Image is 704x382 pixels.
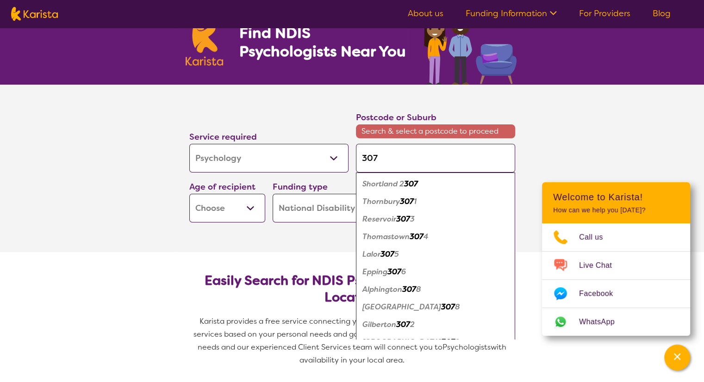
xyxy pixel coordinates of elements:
em: Reservoir [362,214,396,224]
em: [GEOGRAPHIC_DATA] [362,337,441,347]
em: Thornbury [362,197,400,206]
em: [GEOGRAPHIC_DATA] [362,302,441,312]
em: 307 [400,197,414,206]
div: Thomastown 3074 [361,228,511,246]
em: 307 [402,284,416,294]
em: Epping [362,267,387,277]
em: 2 [410,320,415,329]
label: Age of recipient [189,181,255,192]
div: Reservoir 3073 [361,210,511,228]
em: Alphington [362,284,402,294]
span: WhatsApp [579,315,626,329]
h2: Welcome to Karista! [553,191,679,203]
button: Channel Menu [664,345,690,370]
span: Live Chat [579,259,623,272]
em: 2 [455,337,460,347]
div: Fairfield 3078 [361,298,511,316]
em: 307 [396,320,410,329]
label: Service required [189,131,257,142]
em: 8 [455,302,460,312]
em: 307 [404,179,418,189]
a: Blog [653,8,671,19]
em: 307 [441,302,455,312]
span: Karista provides a free service connecting you with Psychologists and other disability services b... [193,316,513,352]
div: Alphington 3078 [361,281,511,298]
input: Type [356,144,515,173]
a: For Providers [579,8,630,19]
img: Karista logo [11,7,58,21]
div: Epping 3076 [361,263,511,281]
img: psychology [421,4,519,85]
span: Call us [579,230,614,244]
div: Gilberton 3072 [361,316,511,333]
em: 4 [424,232,429,241]
img: Karista logo [186,16,224,66]
em: Thomastown [362,232,410,241]
em: 5 [394,249,399,259]
em: 8 [416,284,421,294]
em: 1 [414,197,417,206]
em: Gilberton [362,320,396,329]
em: 307 [396,214,410,224]
div: Lalor 3075 [361,246,511,263]
em: 3 [410,214,415,224]
label: Postcode or Suburb [356,112,436,123]
em: 307 [410,232,424,241]
span: Psychologists [442,342,491,352]
em: 307 [380,249,394,259]
h2: Easily Search for NDIS Psychologists by Need & Location [197,272,508,306]
a: About us [408,8,443,19]
em: Shortland 2 [362,179,404,189]
p: How can we help you [DATE]? [553,206,679,214]
div: Northland Centre 3072 [361,333,511,351]
em: 307 [441,337,455,347]
em: 307 [387,267,401,277]
div: Thornbury 3071 [361,193,511,210]
em: 6 [401,267,406,277]
span: Facebook [579,287,624,301]
a: Web link opens in a new tab. [542,308,690,336]
ul: Choose channel [542,223,690,336]
div: Channel Menu [542,182,690,336]
div: Shortland 2307 [361,175,511,193]
h1: Find NDIS Psychologists Near You [239,24,410,61]
label: Funding type [273,181,328,192]
span: Search & select a postcode to proceed [356,124,515,138]
em: Lalor [362,249,380,259]
a: Funding Information [466,8,557,19]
